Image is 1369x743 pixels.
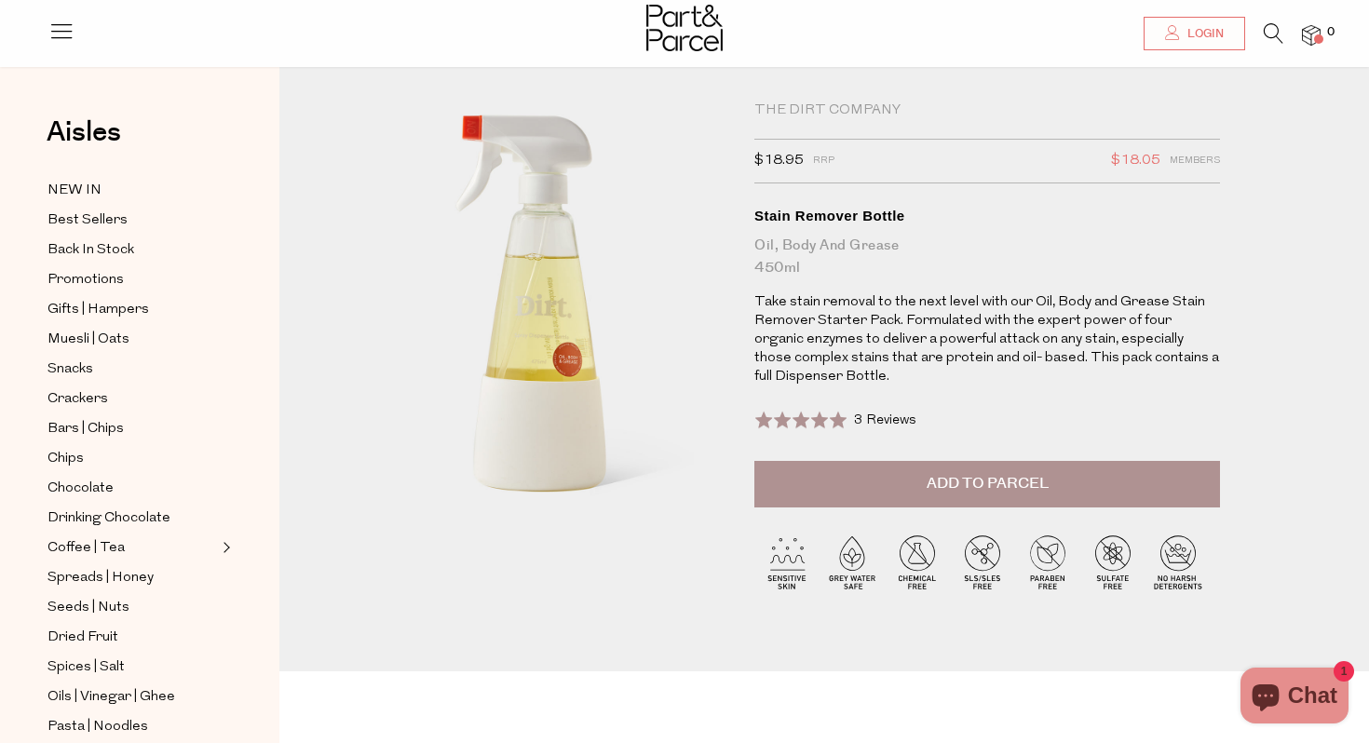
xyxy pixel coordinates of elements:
img: Part&Parcel [646,5,723,51]
span: Spices | Salt [47,656,125,679]
button: Expand/Collapse Coffee | Tea [218,536,231,559]
span: Chocolate [47,478,114,500]
a: Chips [47,447,217,470]
span: 3 Reviews [854,413,916,427]
a: Gifts | Hampers [47,298,217,321]
span: 0 [1322,24,1339,41]
img: P_P-ICONS-Live_Bec_V11_Chemical_Free.svg [885,529,950,594]
img: P_P-ICONS-Live_Bec_V11_Paraben_Free.svg [1015,529,1080,594]
a: Best Sellers [47,209,217,232]
span: Members [1170,149,1220,173]
a: Snacks [47,358,217,381]
a: Bars | Chips [47,417,217,440]
span: Bars | Chips [47,418,124,440]
span: Muesli | Oats [47,329,129,351]
span: Seeds | Nuts [47,597,129,619]
div: Stain Remover Bottle [754,207,1220,225]
a: Seeds | Nuts [47,596,217,619]
span: Crackers [47,388,108,411]
a: Login [1144,17,1245,50]
a: Promotions [47,268,217,291]
span: Best Sellers [47,209,128,232]
img: Stain Remover Bottle [335,101,726,590]
inbox-online-store-chat: Shopify online store chat [1235,668,1354,728]
img: P_P-ICONS-Live_Bec_V11_Sensitive_Skin.svg [754,529,820,594]
span: RRP [813,149,834,173]
span: Login [1183,26,1224,42]
img: P_P-ICONS-Live_Bec_V11_SLS-SLES_Free.svg [950,529,1015,594]
span: Snacks [47,358,93,381]
a: Oils | Vinegar | Ghee [47,685,217,709]
a: Aisles [47,118,121,165]
a: Back In Stock [47,238,217,262]
span: Gifts | Hampers [47,299,149,321]
a: Drinking Chocolate [47,507,217,530]
span: $18.95 [754,149,804,173]
a: Coffee | Tea [47,536,217,560]
span: Oils | Vinegar | Ghee [47,686,175,709]
div: The Dirt Company [754,101,1220,120]
span: Promotions [47,269,124,291]
img: P_P-ICONS-Live_Bec_V11_Grey_Water_Safe.svg [820,529,885,594]
a: Pasta | Noodles [47,715,217,738]
span: Coffee | Tea [47,537,125,560]
a: Spices | Salt [47,655,217,679]
span: Back In Stock [47,239,134,262]
a: Dried Fruit [47,626,217,649]
img: P_P-ICONS-Live_Bec_V11_No_Harsh_Detergents.svg [1145,529,1211,594]
p: Take stain removal to the next level with our Oil, Body and Grease Stain Remover Starter Pack. Fo... [754,293,1220,386]
div: Oil, Body and Grease 450ml [754,235,1220,279]
a: NEW IN [47,179,217,202]
span: Aisles [47,112,121,153]
span: Chips [47,448,84,470]
span: Add to Parcel [927,473,1049,494]
span: Spreads | Honey [47,567,154,589]
span: $18.05 [1111,149,1160,173]
a: Spreads | Honey [47,566,217,589]
a: 0 [1302,25,1321,45]
a: Crackers [47,387,217,411]
span: Drinking Chocolate [47,507,170,530]
button: Add to Parcel [754,461,1220,507]
span: Dried Fruit [47,627,118,649]
a: Chocolate [47,477,217,500]
img: P_P-ICONS-Live_Bec_V11_Sulfate_Free.svg [1080,529,1145,594]
span: NEW IN [47,180,102,202]
span: Pasta | Noodles [47,716,148,738]
a: Muesli | Oats [47,328,217,351]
